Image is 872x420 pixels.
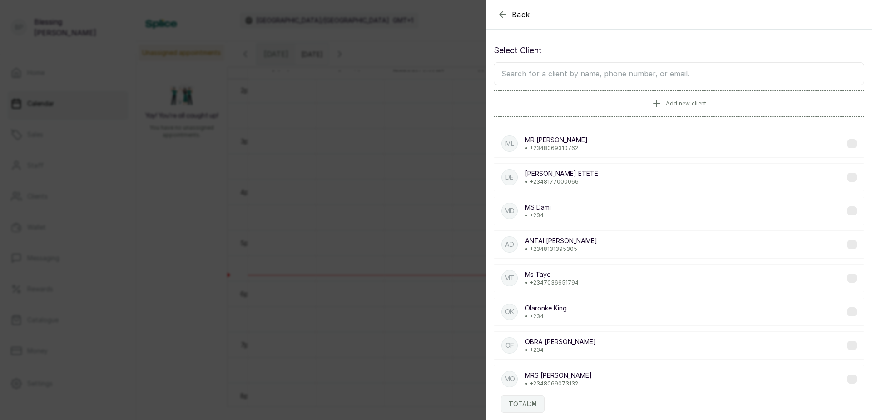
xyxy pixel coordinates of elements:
p: MO [505,375,515,384]
p: • +234 8069073132 [525,380,592,387]
p: Olaronke King [525,304,567,313]
p: OF [505,341,514,350]
p: • +234 8177000066 [525,178,598,185]
p: MD [505,206,515,215]
p: AD [505,240,514,249]
span: Back [512,9,530,20]
p: Ms Tayo [525,270,579,279]
p: MT [505,274,515,283]
p: MR [PERSON_NAME] [525,135,588,145]
p: • +234 [525,313,567,320]
p: DE [505,173,514,182]
p: ML [505,139,514,148]
p: • +234 8131395305 [525,245,597,253]
button: Back [497,9,530,20]
p: • +234 [525,346,596,354]
span: Add new client [666,100,706,107]
input: Search for a client by name, phone number, or email. [494,62,864,85]
p: TOTAL: ₦ [509,400,537,409]
p: ANTAI [PERSON_NAME] [525,236,597,245]
p: MRS [PERSON_NAME] [525,371,592,380]
p: OK [505,307,514,316]
p: • +234 7036651794 [525,279,579,286]
button: Add new client [494,90,864,117]
p: • +234 [525,212,551,219]
p: • +234 8069310762 [525,145,588,152]
p: [PERSON_NAME] ETETE [525,169,598,178]
p: OBRA [PERSON_NAME] [525,337,596,346]
p: MS Dami [525,203,551,212]
p: Select Client [494,44,864,57]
